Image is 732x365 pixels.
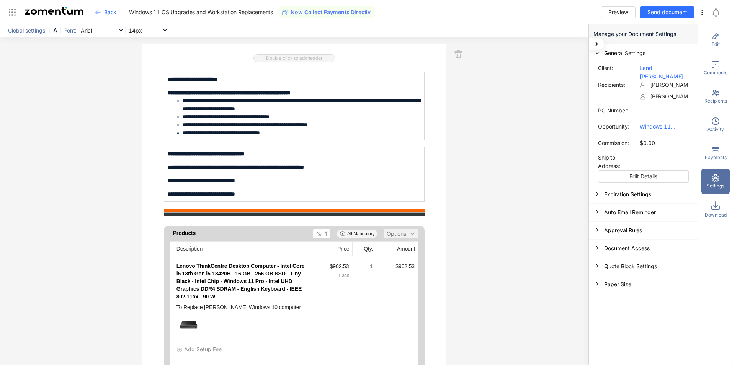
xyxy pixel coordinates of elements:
[598,123,629,130] span: Opportunity:
[595,210,600,214] span: right
[595,246,600,250] span: right
[184,345,222,354] span: Add Setup Fee
[707,182,724,189] span: Settings
[595,264,600,268] span: right
[704,98,727,104] span: Recipients
[589,204,698,222] div: Auto Email Reminder
[701,84,730,109] div: Recipients
[640,140,655,146] span: $0.00
[312,272,349,279] span: Each
[313,229,330,238] button: 1
[173,229,196,237] div: Products
[701,55,730,81] div: Comments
[650,81,693,88] span: [PERSON_NAME]
[712,41,720,48] span: Edit
[279,6,374,18] button: Now Collect Payments Directly
[337,246,349,252] span: Price
[176,262,307,300] span: Lenovo ThinkCentre Desktop Computer - Intel Core i5 13th Gen i5-13420H - 16 GB - 256 GB SSD - Tin...
[291,8,371,16] span: Now Collect Payments Directly
[598,65,613,71] span: Client:
[589,240,698,257] div: Document Access
[598,107,629,114] span: PO Number:
[701,27,730,52] div: Edit
[337,229,378,238] span: All Mandatory
[354,262,373,270] div: 1
[170,242,310,256] div: Description
[387,230,406,238] span: Options
[598,140,629,146] span: Commission:
[598,81,625,88] span: Recipients:
[595,192,600,196] span: right
[707,126,724,133] span: Activity
[364,246,373,252] span: Qty.
[595,282,600,286] span: right
[330,262,350,270] div: $902.53
[80,25,123,36] span: Arial
[701,112,730,137] div: Activity
[253,54,335,62] span: Double click to add header
[128,25,167,36] span: 14px
[647,8,687,16] span: Send document
[25,7,83,15] img: Zomentum Logo
[601,6,636,18] button: Preview
[629,172,657,181] span: Edit Details
[595,228,600,232] span: right
[589,24,698,44] div: Manage your Document Settings
[176,343,222,355] button: Add Setup Fee
[589,275,698,293] div: Paper Size
[701,197,730,222] div: Download
[377,262,415,270] div: $902.53
[598,154,620,169] span: Ship to Address:
[711,3,727,21] div: Notifications
[704,69,727,76] span: Comments
[589,222,698,240] div: Approval Rules
[608,8,628,16] span: Preview
[384,229,418,238] button: Options
[589,186,698,204] div: Expiration Settings
[705,154,727,161] span: Payments
[129,8,273,16] span: Windows 11 OS Upgrades and Workstation Replacements
[397,246,415,252] span: Amount
[104,8,116,16] span: Back
[640,123,675,130] span: Windows 11...
[701,140,730,166] div: Payments
[589,257,698,275] div: Quote Block Settings
[62,26,78,35] span: Font:
[650,93,693,99] span: [PERSON_NAME]
[595,51,600,55] span: right
[640,65,688,80] span: Land [PERSON_NAME]...
[705,212,727,218] span: Download
[176,303,307,311] div: To Replace [PERSON_NAME] Windows 10 computer
[178,314,199,336] img: thumbnail
[701,169,730,194] div: Settings
[640,6,694,18] button: Send document
[598,170,689,182] button: Edit Details
[589,44,698,62] div: General Settings
[5,26,49,35] span: Global settings:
